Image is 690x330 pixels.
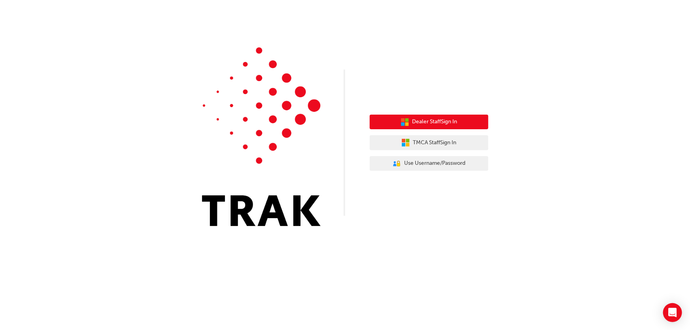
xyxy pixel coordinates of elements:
[413,138,457,147] span: TMCA Staff Sign In
[663,303,682,322] div: Open Intercom Messenger
[370,135,488,150] button: TMCA StaffSign In
[370,156,488,171] button: Use Username/Password
[202,47,321,226] img: Trak
[412,117,457,126] span: Dealer Staff Sign In
[404,159,465,168] span: Use Username/Password
[370,115,488,130] button: Dealer StaffSign In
